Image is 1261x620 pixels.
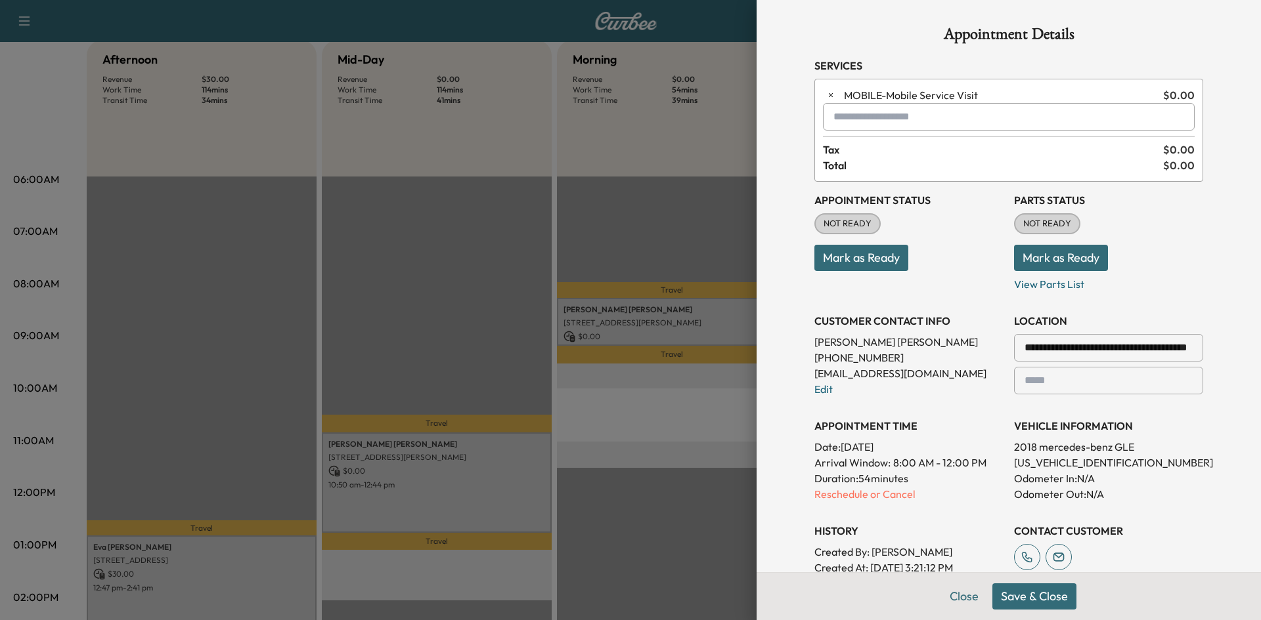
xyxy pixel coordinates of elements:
button: Save & Close [992,583,1076,610]
h3: CONTACT CUSTOMER [1014,523,1203,539]
span: NOT READY [1015,217,1079,230]
span: 8:00 AM - 12:00 PM [893,455,986,470]
button: Close [941,583,987,610]
a: Edit [814,382,833,396]
p: Duration: 54 minutes [814,470,1004,486]
p: Odometer In: N/A [1014,470,1203,486]
h3: Services [814,58,1203,73]
span: Total [823,157,1163,173]
span: Mobile Service Visit [844,87,1158,103]
h3: VEHICLE INFORMATION [1014,418,1203,434]
p: [PHONE_NUMBER] [814,350,1004,365]
button: Mark as Ready [814,245,908,271]
p: Arrival Window: [814,455,1004,470]
p: [US_VEHICLE_IDENTIFICATION_NUMBER] [1014,455,1203,470]
button: Mark as Ready [1014,245,1108,271]
h3: History [814,523,1004,539]
h3: Parts Status [1014,192,1203,208]
p: [PERSON_NAME] [PERSON_NAME] [814,334,1004,350]
p: View Parts List [1014,271,1203,292]
p: 2018 mercedes-benz GLE [1014,439,1203,455]
p: Created At : [DATE] 3:21:12 PM [814,560,1004,575]
span: $ 0.00 [1163,142,1195,157]
p: Reschedule or Cancel [814,486,1004,502]
h3: Appointment Status [814,192,1004,208]
p: Created By : [PERSON_NAME] [814,544,1004,560]
h3: LOCATION [1014,313,1203,329]
span: Tax [823,142,1163,157]
h1: Appointment Details [814,26,1203,47]
span: NOT READY [816,217,879,230]
span: $ 0.00 [1163,157,1195,173]
h3: APPOINTMENT TIME [814,418,1004,434]
h3: CUSTOMER CONTACT INFO [814,313,1004,329]
p: Date: [DATE] [814,439,1004,455]
p: [EMAIL_ADDRESS][DOMAIN_NAME] [814,365,1004,381]
p: Odometer Out: N/A [1014,486,1203,502]
span: $ 0.00 [1163,87,1195,103]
